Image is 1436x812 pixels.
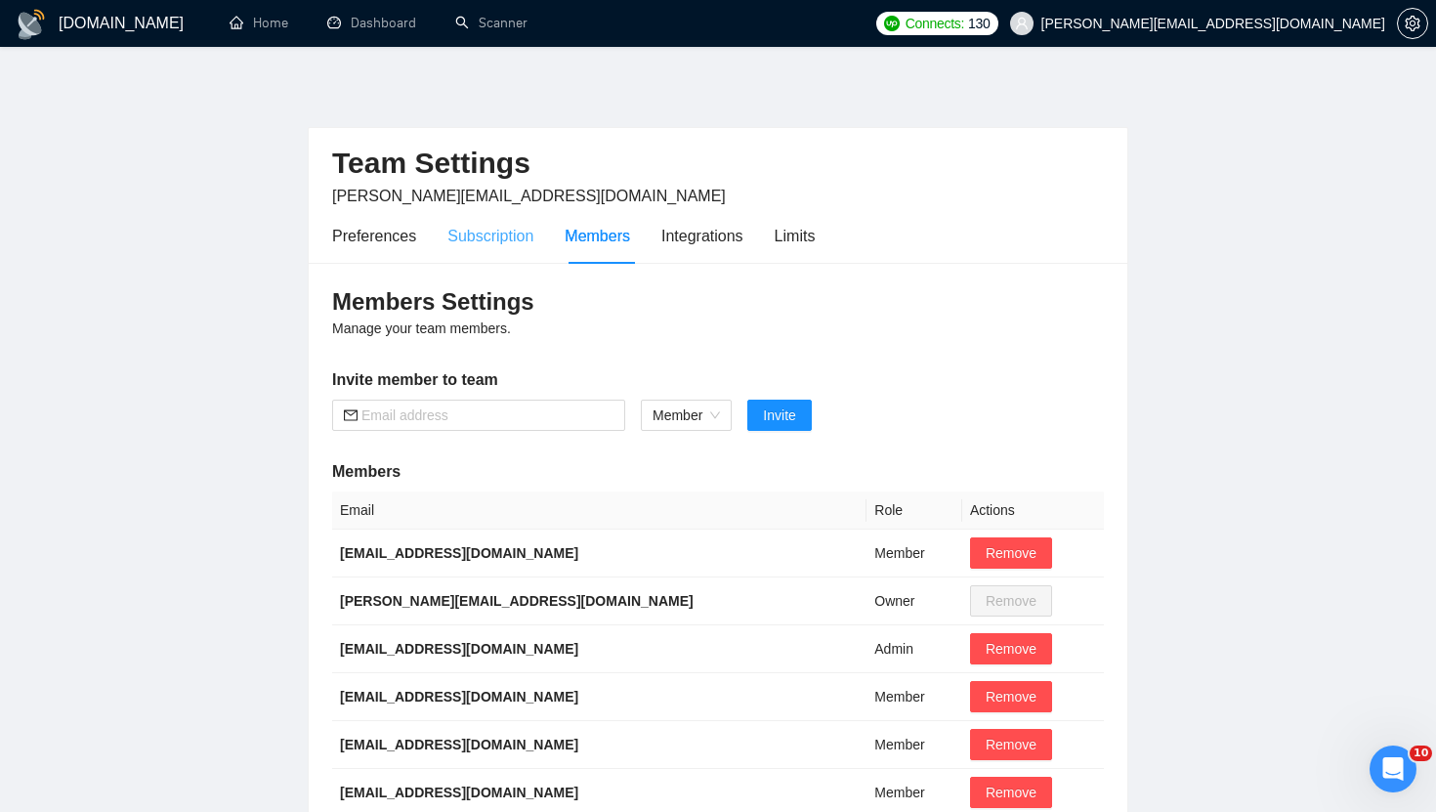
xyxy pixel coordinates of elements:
iframe: Intercom live chat [1370,746,1416,792]
td: Admin [866,625,962,673]
td: Member [866,530,962,577]
span: 130 [968,13,990,34]
div: Members [565,224,630,248]
button: Remove [970,777,1052,808]
td: Member [866,721,962,769]
span: setting [1398,16,1427,31]
a: searchScanner [455,15,528,31]
div: Integrations [661,224,743,248]
img: logo [16,9,47,40]
div: Preferences [332,224,416,248]
a: setting [1397,16,1428,31]
h5: Invite member to team [332,368,1104,392]
button: Remove [970,537,1052,569]
button: Remove [970,681,1052,712]
span: Remove [986,638,1036,660]
span: [PERSON_NAME][EMAIL_ADDRESS][DOMAIN_NAME] [332,188,726,204]
span: Manage your team members. [332,321,511,336]
th: Email [332,491,866,530]
span: mail [344,408,358,422]
h3: Members Settings [332,286,1104,318]
button: Remove [970,633,1052,664]
b: [EMAIL_ADDRESS][DOMAIN_NAME] [340,689,578,705]
b: [EMAIL_ADDRESS][DOMAIN_NAME] [340,641,578,657]
div: Limits [775,224,816,248]
b: [PERSON_NAME][EMAIL_ADDRESS][DOMAIN_NAME] [340,593,694,609]
span: Invite [763,405,795,426]
b: [EMAIL_ADDRESS][DOMAIN_NAME] [340,785,578,800]
b: [EMAIL_ADDRESS][DOMAIN_NAME] [340,737,578,752]
img: upwork-logo.png [884,16,900,31]
span: Remove [986,686,1036,707]
div: Subscription [447,224,533,248]
span: Connects: [906,13,964,34]
input: Email address [361,405,613,426]
span: Remove [986,782,1036,803]
th: Actions [962,491,1104,530]
h5: Members [332,460,1104,484]
button: setting [1397,8,1428,39]
h2: Team Settings [332,144,1104,184]
button: Remove [970,729,1052,760]
span: Remove [986,542,1036,564]
span: user [1015,17,1029,30]
td: Owner [866,577,962,625]
a: homeHome [230,15,288,31]
span: 10 [1410,746,1432,761]
span: Remove [986,734,1036,755]
b: [EMAIL_ADDRESS][DOMAIN_NAME] [340,545,578,561]
a: dashboardDashboard [327,15,416,31]
td: Member [866,673,962,721]
span: Member [653,401,720,430]
th: Role [866,491,962,530]
button: Invite [747,400,811,431]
